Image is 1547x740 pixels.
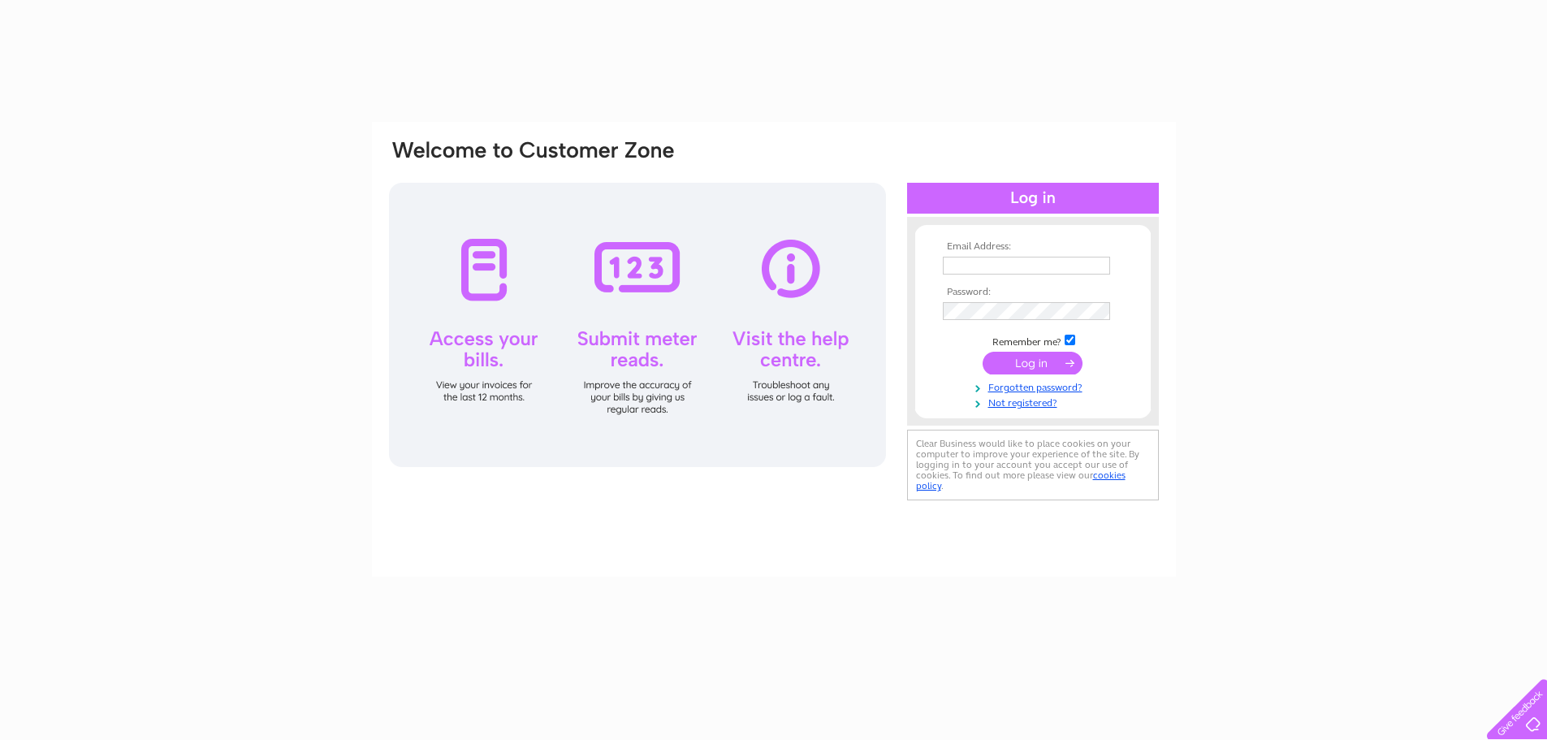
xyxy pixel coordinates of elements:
div: Clear Business would like to place cookies on your computer to improve your experience of the sit... [907,430,1159,500]
a: Forgotten password? [943,379,1127,394]
a: Not registered? [943,394,1127,409]
input: Submit [983,352,1082,374]
a: cookies policy [916,470,1126,491]
th: Email Address: [939,241,1127,253]
th: Password: [939,287,1127,298]
td: Remember me? [939,332,1127,348]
